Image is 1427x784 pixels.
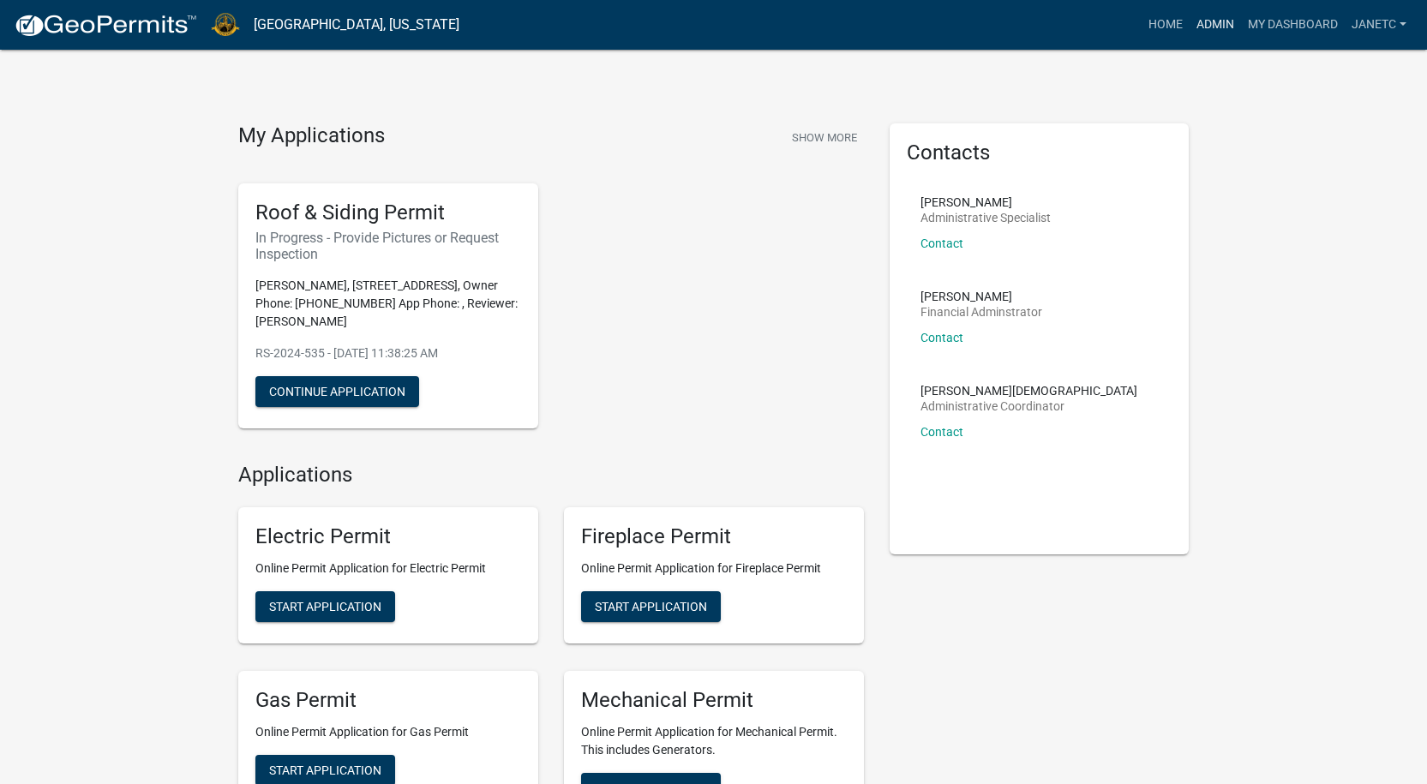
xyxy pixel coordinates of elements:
p: Financial Adminstrator [920,306,1042,318]
span: Start Application [269,763,381,777]
p: RS-2024-535 - [DATE] 11:38:25 AM [255,344,521,362]
a: Admin [1190,9,1241,41]
h4: Applications [238,463,864,488]
img: La Porte County, Indiana [211,13,240,36]
h5: Contacts [907,141,1172,165]
a: JanetC [1345,9,1413,41]
a: [GEOGRAPHIC_DATA], [US_STATE] [254,10,459,39]
h5: Gas Permit [255,688,521,713]
p: Administrative Coordinator [920,400,1137,412]
span: Start Application [595,600,707,613]
h5: Mechanical Permit [581,688,847,713]
p: Online Permit Application for Fireplace Permit [581,560,847,578]
a: Contact [920,425,963,439]
a: Contact [920,331,963,344]
span: Start Application [269,600,381,613]
p: Online Permit Application for Electric Permit [255,560,521,578]
button: Start Application [581,591,721,622]
button: Show More [785,123,864,152]
p: [PERSON_NAME], [STREET_ADDRESS], Owner Phone: [PHONE_NUMBER] App Phone: , Reviewer: [PERSON_NAME] [255,277,521,331]
a: Contact [920,236,963,250]
h4: My Applications [238,123,385,149]
p: [PERSON_NAME] [920,196,1051,208]
p: Administrative Specialist [920,212,1051,224]
h5: Electric Permit [255,524,521,549]
p: Online Permit Application for Mechanical Permit. This includes Generators. [581,723,847,759]
h5: Roof & Siding Permit [255,200,521,225]
button: Continue Application [255,376,419,407]
a: My Dashboard [1241,9,1345,41]
a: Home [1142,9,1190,41]
button: Start Application [255,591,395,622]
h6: In Progress - Provide Pictures or Request Inspection [255,230,521,262]
p: [PERSON_NAME] [920,290,1042,302]
p: [PERSON_NAME][DEMOGRAPHIC_DATA] [920,385,1137,397]
p: Online Permit Application for Gas Permit [255,723,521,741]
h5: Fireplace Permit [581,524,847,549]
